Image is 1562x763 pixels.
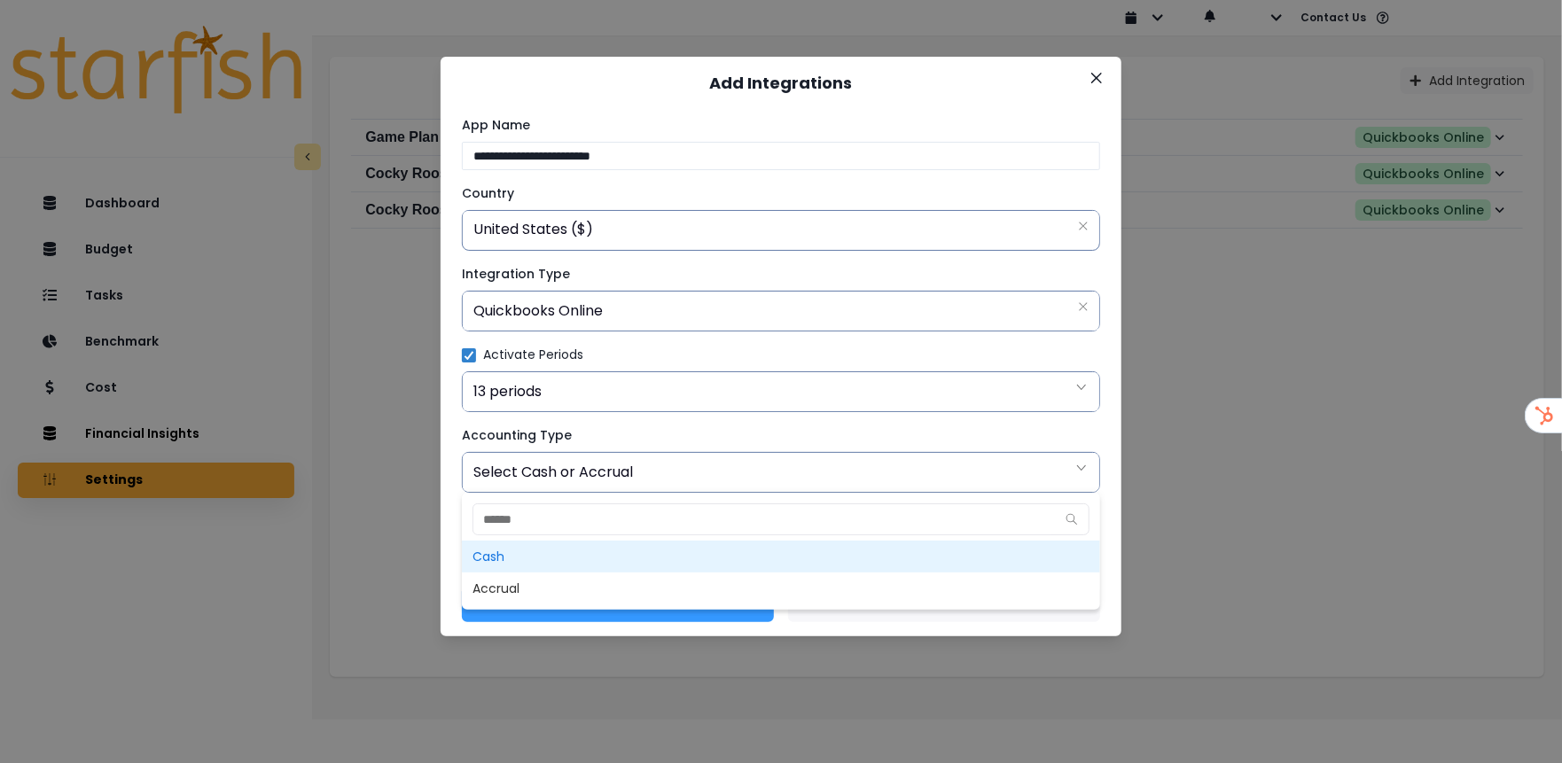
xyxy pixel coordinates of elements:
[1078,301,1089,312] svg: close
[462,184,1089,203] p: Country
[462,426,1089,445] p: Accounting Type
[462,265,1089,284] p: Integration Type
[483,346,583,364] p: Activate Periods
[1078,217,1089,235] button: Clear
[473,209,593,250] span: United States ($)
[1074,459,1089,477] svg: arrow down line
[462,541,1100,572] span: Cash
[1078,221,1089,231] svg: close
[1082,64,1111,92] button: Close
[473,291,603,331] span: Quickbooks Online
[462,116,1089,135] p: App Name
[473,381,542,401] span: 13 periods
[441,57,1121,109] header: Add Integrations
[473,462,633,482] span: Select Cash or Accrual
[1074,378,1089,396] svg: arrow down line
[1078,298,1089,315] button: Clear
[1066,513,1078,526] svg: search
[462,572,1100,604] span: Accrual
